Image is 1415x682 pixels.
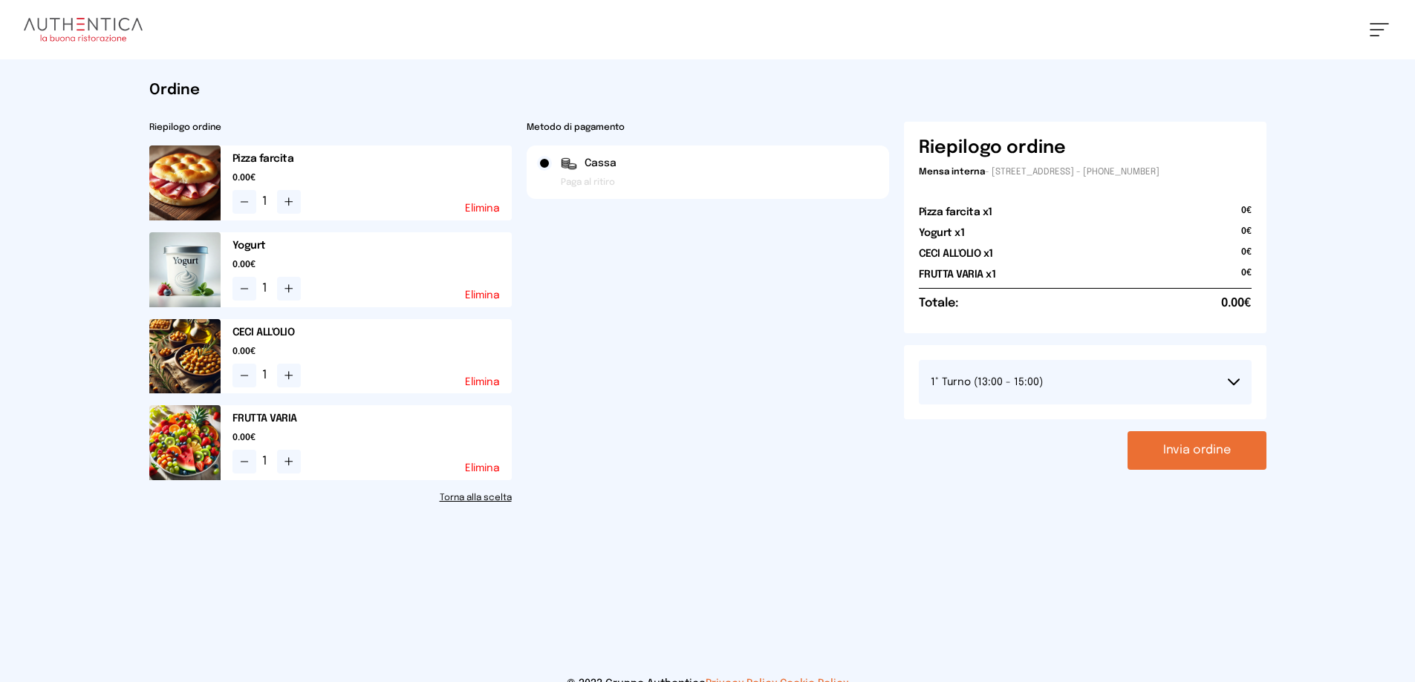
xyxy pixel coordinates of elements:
[232,325,512,340] h2: CECI ALL'OLIO
[465,463,500,473] button: Elimina
[919,360,1252,404] button: 1° Turno (13:00 - 15:00)
[465,203,500,214] button: Elimina
[919,168,985,177] span: Mensa interna
[1221,295,1252,312] span: 0.00€
[1128,431,1266,470] button: Invia ordine
[149,405,221,480] img: media
[919,166,1252,178] p: - [STREET_ADDRESS] - [PHONE_NUMBER]
[232,172,512,184] span: 0.00€
[919,295,958,312] h6: Totale:
[919,267,996,282] h2: FRUTTA VARIA x1
[1241,246,1252,267] span: 0€
[232,238,512,253] h2: Yogurt
[262,367,271,384] span: 1
[919,137,1066,160] h6: Riepilogo ordine
[919,246,993,261] h2: CECI ALL'OLIO x1
[149,232,221,307] img: media
[149,319,221,394] img: media
[232,346,512,358] span: 0.00€
[149,80,1266,101] h1: Ordine
[149,492,512,504] a: Torna alla scelta
[1241,205,1252,226] span: 0€
[931,377,1043,387] span: 1° Turno (13:00 - 15:00)
[919,205,992,220] h2: Pizza farcita x1
[527,122,889,134] h2: Metodo di pagamento
[1241,226,1252,246] span: 0€
[465,377,500,387] button: Elimina
[262,280,271,298] span: 1
[919,226,965,240] h2: Yogurt x1
[149,122,512,134] h2: Riepilogo ordine
[149,145,221,220] img: media
[232,432,512,444] span: 0.00€
[561,177,615,188] span: Paga al ritiro
[232,151,512,166] h2: Pizza farcita
[465,290,500,301] button: Elimina
[262,193,271,211] span: 1
[232,411,512,426] h2: FRUTTA VARIA
[585,156,617,171] span: Cassa
[24,18,143,42] img: logo.8f33a47.png
[262,453,271,470] span: 1
[232,259,512,271] span: 0.00€
[1241,267,1252,288] span: 0€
